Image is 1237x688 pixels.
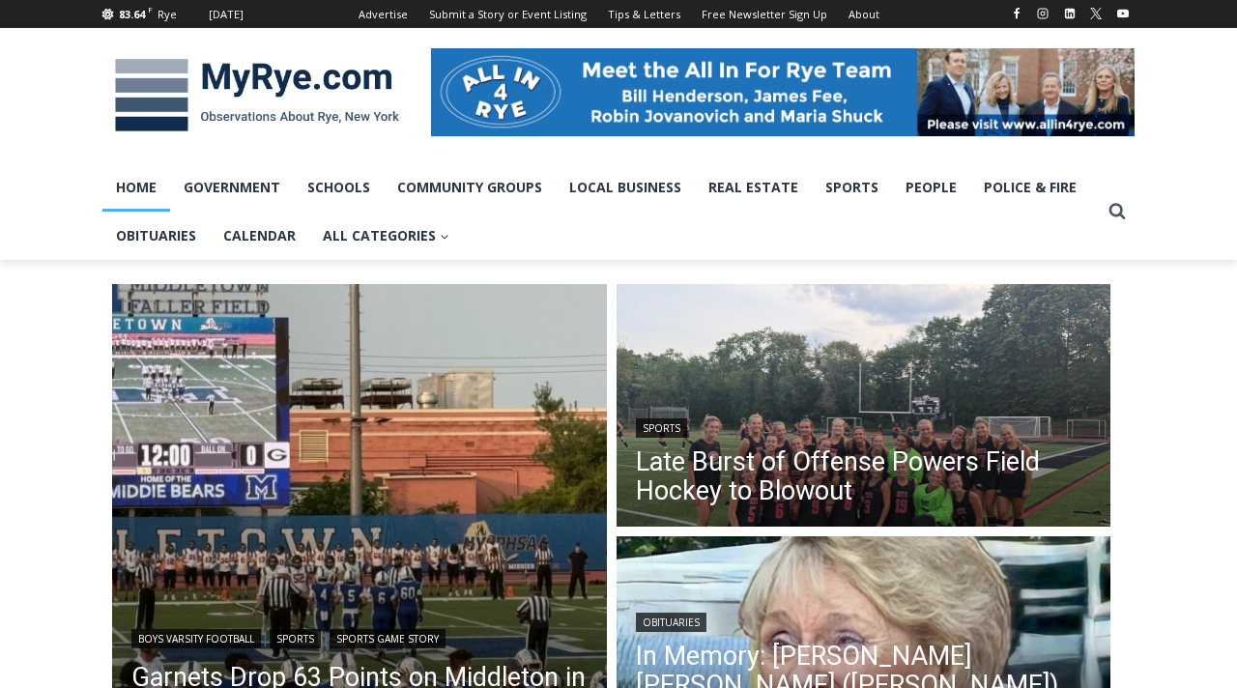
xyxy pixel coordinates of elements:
[636,613,706,632] a: Obituaries
[148,4,153,14] span: F
[1005,2,1028,25] a: Facebook
[812,163,892,212] a: Sports
[617,284,1111,531] img: (PHOTO: The 2025 Rye Varsity Field Hockey team after their win vs Ursuline on Friday, September 5...
[695,163,812,212] a: Real Estate
[158,6,177,23] div: Rye
[330,629,446,648] a: Sports Game Story
[384,163,556,212] a: Community Groups
[210,212,309,260] a: Calendar
[323,225,449,246] span: All Categories
[892,163,970,212] a: People
[170,163,294,212] a: Government
[431,48,1135,135] img: All in for Rye
[636,447,1092,505] a: Late Burst of Offense Powers Field Hockey to Blowout
[294,163,384,212] a: Schools
[209,6,244,23] div: [DATE]
[556,163,695,212] a: Local Business
[1111,2,1135,25] a: YouTube
[102,163,1100,261] nav: Primary Navigation
[617,284,1111,531] a: Read More Late Burst of Offense Powers Field Hockey to Blowout
[1084,2,1108,25] a: X
[1031,2,1054,25] a: Instagram
[102,45,412,146] img: MyRye.com
[1058,2,1081,25] a: Linkedin
[970,163,1090,212] a: Police & Fire
[309,212,463,260] a: All Categories
[1100,194,1135,229] button: View Search Form
[119,7,145,21] span: 83.64
[636,418,687,438] a: Sports
[270,629,321,648] a: Sports
[102,212,210,260] a: Obituaries
[131,629,261,648] a: Boys Varsity Football
[131,625,588,648] div: | |
[102,163,170,212] a: Home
